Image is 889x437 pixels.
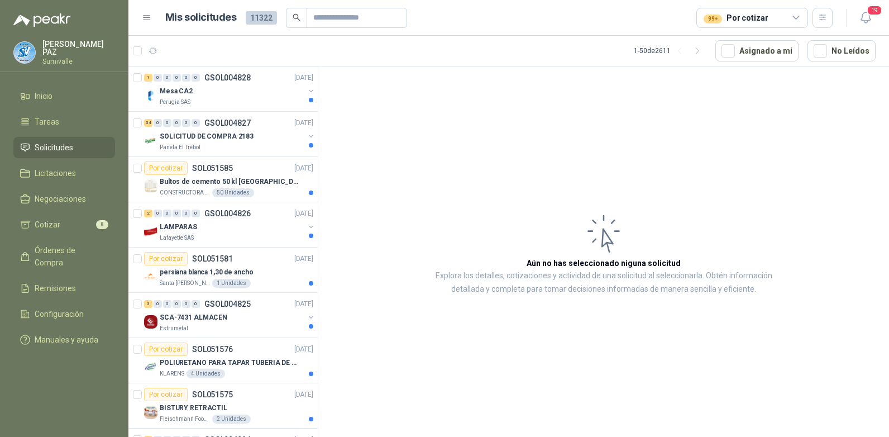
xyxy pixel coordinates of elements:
p: [DATE] [294,208,313,219]
a: Manuales y ayuda [13,329,115,350]
p: SCA-7431 ALMACEN [160,312,227,323]
span: Cotizar [35,218,60,231]
div: 50 Unidades [212,188,254,197]
div: 0 [154,74,162,82]
p: Mesa CA2 [160,86,193,97]
p: Santa [PERSON_NAME] [160,279,210,288]
div: 0 [154,210,162,217]
p: GSOL004828 [204,74,251,82]
div: Por cotizar [144,343,188,356]
span: Negociaciones [35,193,86,205]
a: Cotizar8 [13,214,115,235]
div: Por cotizar [144,161,188,175]
div: 2 [144,210,152,217]
img: Company Logo [14,42,35,63]
p: Sumivalle [42,58,115,65]
img: Company Logo [144,225,157,238]
p: POLIURETANO PARA TAPAR TUBERIA DE SENSORES DE NIVEL DEL BANCO DE HIELO [160,358,299,368]
a: Por cotizarSOL051575[DATE] Company LogoBISTURY RETRACTILFleischmann Foods S.A.2 Unidades [128,383,318,429]
div: Por cotizar [144,388,188,401]
span: Tareas [35,116,59,128]
span: Configuración [35,308,84,320]
span: 8 [96,220,108,229]
div: 0 [192,210,200,217]
a: Solicitudes [13,137,115,158]
p: SOL051585 [192,164,233,172]
div: 0 [182,74,190,82]
div: 0 [182,119,190,127]
p: Estrumetal [160,324,188,333]
div: 0 [192,119,200,127]
p: persiana blanca 1,30 de ancho [160,267,254,278]
div: 0 [192,300,200,308]
p: [DATE] [294,389,313,400]
img: Company Logo [144,406,157,419]
div: 4 Unidades [187,369,225,378]
span: Órdenes de Compra [35,244,104,269]
a: Configuración [13,303,115,325]
a: 3 0 0 0 0 0 GSOL004825[DATE] Company LogoSCA-7431 ALMACENEstrumetal [144,297,316,333]
div: 1 [144,74,152,82]
div: 0 [163,74,171,82]
span: 11322 [246,11,277,25]
h1: Mis solicitudes [165,9,237,26]
a: Por cotizarSOL051585[DATE] Company LogoBultos de cemento 50 kl [GEOGRAPHIC_DATA]CONSTRUCTORA GRUP... [128,157,318,202]
p: SOL051575 [192,391,233,398]
span: 19 [867,5,882,16]
p: [DATE] [294,344,313,355]
span: Solicitudes [35,141,73,154]
img: Company Logo [144,179,157,193]
span: Inicio [35,90,52,102]
span: Licitaciones [35,167,76,179]
p: Bultos de cemento 50 kl [GEOGRAPHIC_DATA] [160,177,299,187]
div: 0 [154,119,162,127]
p: CONSTRUCTORA GRUPO FIP [160,188,210,197]
p: [DATE] [294,299,313,310]
p: SOLICITUD DE COMPRA 2183 [160,131,254,142]
p: KLARENS [160,369,184,378]
p: GSOL004825 [204,300,251,308]
a: Tareas [13,111,115,132]
div: 0 [173,300,181,308]
div: 0 [163,300,171,308]
a: Por cotizarSOL051576[DATE] Company LogoPOLIURETANO PARA TAPAR TUBERIA DE SENSORES DE NIVEL DEL BA... [128,338,318,383]
div: 0 [173,119,181,127]
div: 0 [182,300,190,308]
p: BISTURY RETRACTIL [160,403,227,414]
div: 0 [173,210,181,217]
div: 2 Unidades [212,415,251,424]
img: Company Logo [144,89,157,102]
p: GSOL004827 [204,119,251,127]
a: Negociaciones [13,188,115,210]
div: 99+ [704,15,722,23]
span: Manuales y ayuda [35,334,98,346]
p: Perugia SAS [160,98,190,107]
a: 1 0 0 0 0 0 GSOL004828[DATE] Company LogoMesa CA2Perugia SAS [144,71,316,107]
div: 0 [163,119,171,127]
p: SOL051581 [192,255,233,263]
a: 54 0 0 0 0 0 GSOL004827[DATE] Company LogoSOLICITUD DE COMPRA 2183Panela El Trébol [144,116,316,152]
div: 0 [163,210,171,217]
p: Fleischmann Foods S.A. [160,415,210,424]
a: Inicio [13,85,115,107]
p: [DATE] [294,118,313,129]
a: Remisiones [13,278,115,299]
img: Logo peakr [13,13,70,27]
div: 1 - 50 de 2611 [634,42,706,60]
a: Por cotizarSOL051581[DATE] Company Logopersiana blanca 1,30 de anchoSanta [PERSON_NAME]1 Unidades [128,248,318,293]
div: Por cotizar [144,252,188,265]
img: Company Logo [144,315,157,329]
div: 3 [144,300,152,308]
p: [DATE] [294,163,313,174]
button: No Leídos [807,40,876,61]
p: [DATE] [294,254,313,264]
img: Company Logo [144,360,157,374]
p: [DATE] [294,73,313,83]
a: Licitaciones [13,163,115,184]
div: 0 [192,74,200,82]
button: Asignado a mi [715,40,799,61]
button: 19 [855,8,876,28]
p: [PERSON_NAME] PAZ [42,40,115,56]
p: Explora los detalles, cotizaciones y actividad de una solicitud al seleccionarla. Obtén informaci... [430,269,777,296]
img: Company Logo [144,134,157,148]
